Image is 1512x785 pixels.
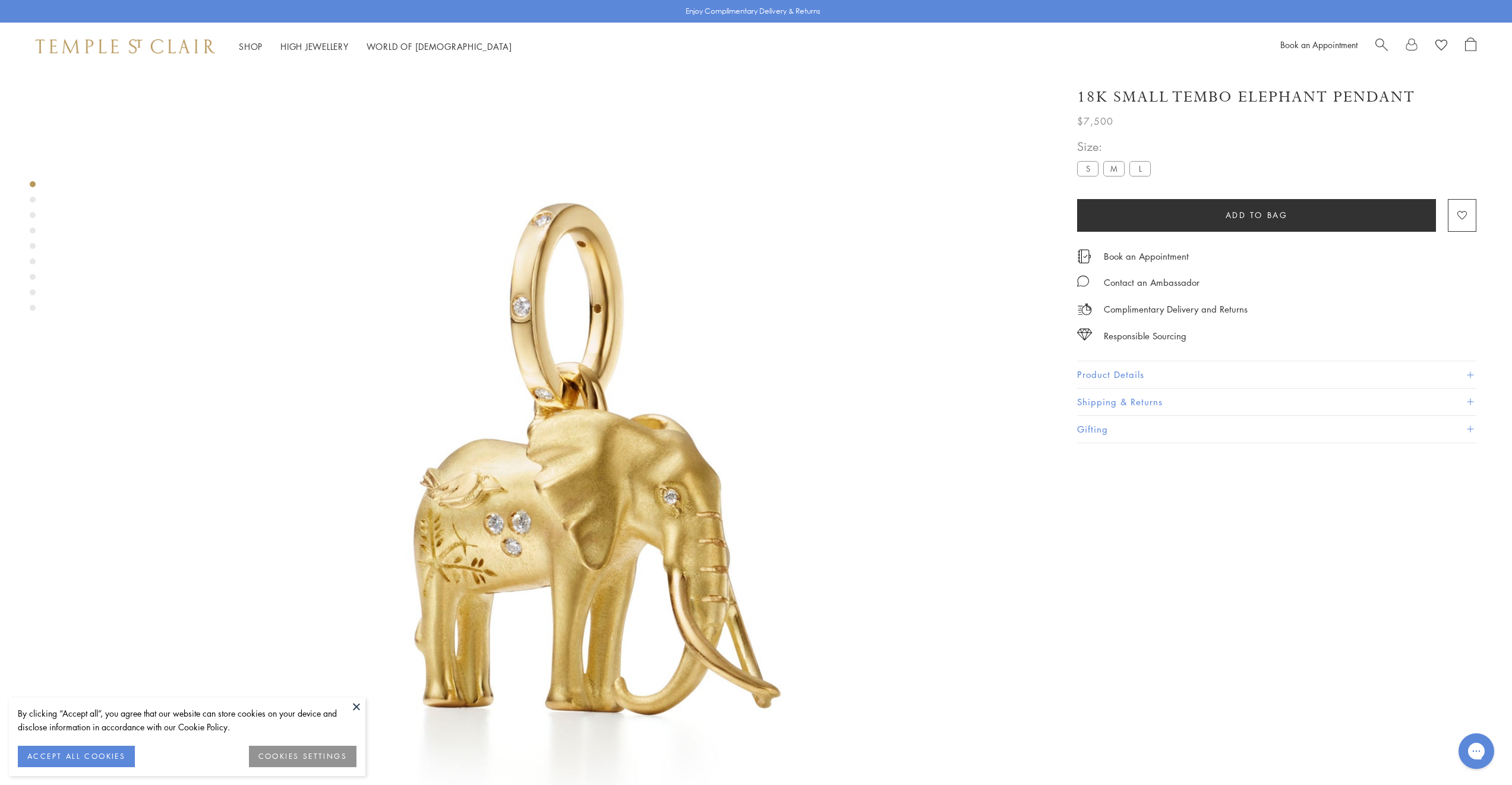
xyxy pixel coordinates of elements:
img: icon_appointment.svg [1077,250,1091,263]
img: MessageIcon-01_2.svg [1077,275,1089,287]
img: icon_delivery.svg [1077,302,1092,317]
button: COOKIES SETTINGS [249,746,356,767]
label: S [1077,161,1099,176]
a: ShopShop [239,40,263,52]
button: Shipping & Returns [1077,389,1476,415]
a: View Wishlist [1435,37,1447,55]
a: Book an Appointment [1280,39,1358,51]
div: Contact an Ambassador [1104,275,1200,290]
div: By clicking “Accept all”, you agree that our website can store cookies on your device and disclos... [18,707,356,734]
a: Open Shopping Bag [1465,37,1476,55]
a: Book an Appointment [1104,250,1189,263]
div: Responsible Sourcing [1104,329,1186,343]
button: Gifting [1077,416,1476,443]
img: icon_sourcing.svg [1077,329,1092,341]
label: L [1129,161,1151,176]
h1: 18K Small Tembo Elephant Pendant [1077,87,1415,108]
span: Size: [1077,137,1156,156]
button: Add to bag [1077,199,1436,232]
a: High JewelleryHigh Jewellery [280,40,349,52]
nav: Main navigation [239,39,512,54]
button: ACCEPT ALL COOKIES [18,746,135,767]
img: Temple St. Clair [36,39,215,53]
button: Product Details [1077,361,1476,388]
p: Enjoy Complimentary Delivery & Returns [686,5,820,17]
span: Add to bag [1226,209,1288,222]
a: World of [DEMOGRAPHIC_DATA]World of [DEMOGRAPHIC_DATA] [367,40,512,52]
label: M [1103,161,1125,176]
p: Complimentary Delivery and Returns [1104,302,1248,317]
iframe: Gorgias live chat messenger [1453,729,1500,773]
span: $7,500 [1077,114,1113,129]
div: Product gallery navigation [30,178,36,320]
a: Search [1375,37,1388,55]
